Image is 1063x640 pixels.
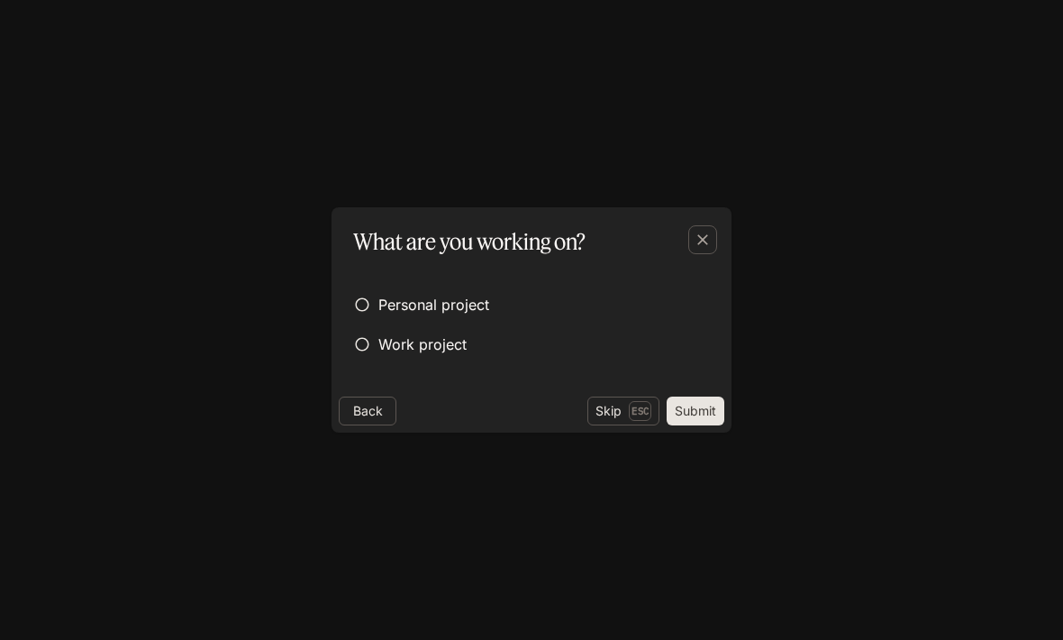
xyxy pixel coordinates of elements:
[667,397,724,425] button: Submit
[353,225,586,258] p: What are you working on?
[339,397,396,425] button: Back
[629,401,651,421] p: Esc
[587,397,659,425] button: SkipEsc
[378,334,467,355] span: Work project
[378,294,489,315] span: Personal project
